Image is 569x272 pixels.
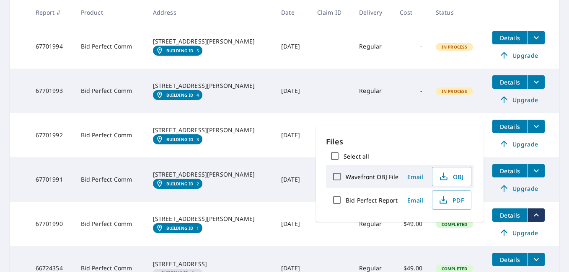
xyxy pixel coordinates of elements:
button: filesDropdownBtn-67701992 [528,120,545,133]
td: Bid Perfect Comm [74,202,146,246]
div: [STREET_ADDRESS] [153,260,268,268]
label: Bid Perfect Report [346,196,398,204]
td: Bid Perfect Comm [74,24,146,69]
div: [STREET_ADDRESS][PERSON_NAME] [153,215,268,223]
td: [DATE] [274,69,310,113]
span: Details [497,256,522,264]
span: In Process [437,44,473,50]
span: Completed [437,221,472,227]
em: Building ID [166,181,194,186]
a: Upgrade [492,49,545,62]
button: Email [402,170,429,183]
em: Building ID [166,137,194,142]
em: Building ID [166,48,194,53]
button: OBJ [432,167,471,186]
span: Upgrade [497,50,540,60]
button: filesDropdownBtn-67701994 [528,31,545,44]
td: Regular [352,24,393,69]
td: [DATE] [274,113,310,157]
td: 67701990 [29,202,74,246]
a: Building ID2 [153,179,203,189]
button: detailsBtn-67701994 [492,31,528,44]
div: [STREET_ADDRESS][PERSON_NAME] [153,170,268,179]
td: $49.00 [393,202,429,246]
span: Upgrade [497,228,540,238]
td: Bid Perfect Comm [74,69,146,113]
span: Upgrade [497,95,540,105]
td: 67701994 [29,24,74,69]
td: Bid Perfect Comm [74,113,146,157]
span: Email [405,196,425,204]
span: Completed [437,266,472,272]
a: Building ID3 [153,134,203,144]
label: Wavefront OBJ File [346,173,398,181]
a: Building ID5 [153,46,203,56]
label: Select all [344,152,369,160]
span: Upgrade [497,183,540,193]
td: 67701993 [29,69,74,113]
span: Details [497,78,522,86]
button: detailsBtn-67701992 [492,120,528,133]
span: OBJ [437,172,464,182]
td: [DATE] [274,24,310,69]
a: Upgrade [492,226,545,239]
span: Details [497,167,522,175]
td: - [393,113,429,157]
td: [DATE] [274,202,310,246]
button: PDF [432,190,471,210]
a: Upgrade [492,137,545,151]
td: [DATE] [274,157,310,202]
td: - [393,24,429,69]
div: [STREET_ADDRESS][PERSON_NAME] [153,126,268,134]
span: Details [497,211,522,219]
button: filesDropdownBtn-67701990 [528,208,545,222]
button: filesDropdownBtn-66724354 [528,253,545,266]
span: Details [497,123,522,131]
p: Files [326,136,473,147]
div: [STREET_ADDRESS][PERSON_NAME] [153,37,268,46]
span: Email [405,173,425,181]
em: Building ID [166,92,194,98]
td: 67701992 [29,113,74,157]
button: detailsBtn-66724354 [492,253,528,266]
td: Regular [352,113,393,157]
span: In Process [437,88,473,94]
div: [STREET_ADDRESS][PERSON_NAME] [153,82,268,90]
td: Bid Perfect Comm [74,157,146,202]
button: Email [402,194,429,207]
a: Upgrade [492,182,545,195]
em: Building ID [166,226,194,231]
td: 67701991 [29,157,74,202]
button: detailsBtn-67701990 [492,208,528,222]
a: Upgrade [492,93,545,106]
button: detailsBtn-67701993 [492,75,528,89]
span: Upgrade [497,139,540,149]
span: PDF [437,195,464,205]
td: Regular [352,69,393,113]
button: filesDropdownBtn-67701993 [528,75,545,89]
a: Building ID4 [153,90,203,100]
span: Details [497,34,522,42]
button: filesDropdownBtn-67701991 [528,164,545,177]
a: Building ID1 [153,223,203,233]
td: Regular [352,202,393,246]
td: - [393,69,429,113]
button: detailsBtn-67701991 [492,164,528,177]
